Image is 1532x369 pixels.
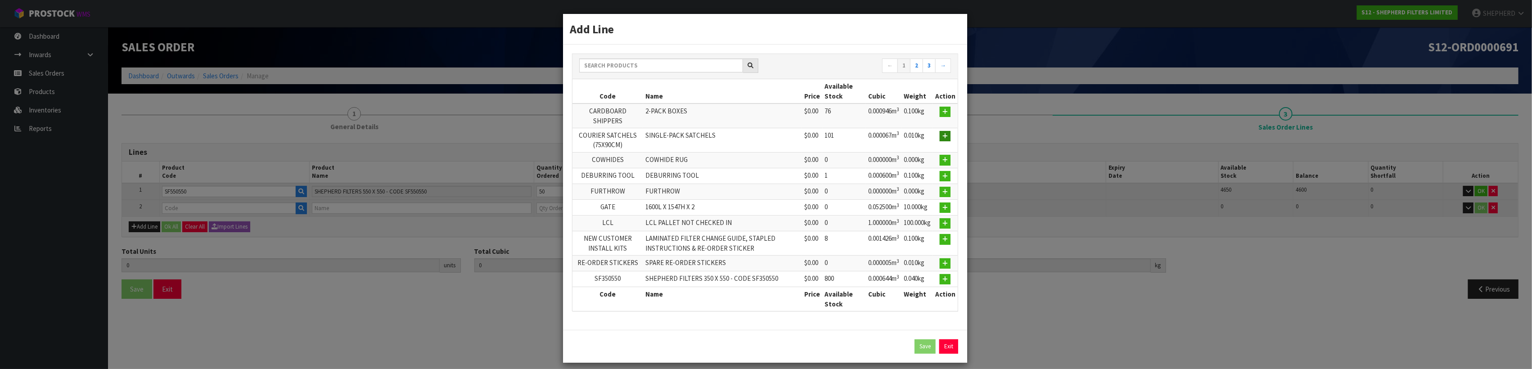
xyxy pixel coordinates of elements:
a: → [935,58,951,73]
sup: 3 [897,130,899,136]
td: 0.052500m [866,200,901,216]
td: 0 [822,152,866,168]
a: ← [882,58,898,73]
sup: 3 [897,106,899,112]
th: Weight [901,79,933,103]
sup: 3 [897,154,899,161]
sup: 3 [897,218,899,224]
td: 0.000946m [866,103,901,128]
td: LCL PALLET NOT CHECKED IN [643,216,802,231]
td: 0 [822,216,866,231]
th: Cubic [866,287,901,311]
td: 2-PACK BOXES [643,103,802,128]
sup: 3 [897,234,899,240]
input: Search products [579,58,743,72]
td: 1 [822,168,866,184]
nav: Page navigation [772,58,951,74]
td: $0.00 [802,103,822,128]
sup: 3 [897,202,899,208]
td: 0 [822,256,866,271]
th: Available Stock [822,79,866,103]
td: 0.001426m [866,231,901,256]
td: 0.000kg [901,152,933,168]
td: 101 [822,128,866,153]
td: COWHIDE RUG [643,152,802,168]
h3: Add Line [570,21,960,37]
td: $0.00 [802,168,822,184]
sup: 3 [897,258,899,264]
td: 0 [822,200,866,216]
td: COWHIDES [572,152,643,168]
td: $0.00 [802,184,822,200]
td: SF350550 [572,271,643,287]
td: DEBURRING TOOL [643,168,802,184]
a: 1 [897,58,910,73]
td: 0.000644m [866,271,901,287]
td: 800 [822,271,866,287]
sup: 3 [897,274,899,280]
td: 0.000005m [866,256,901,271]
td: 0.000600m [866,168,901,184]
td: $0.00 [802,256,822,271]
th: Price [802,287,822,311]
th: Code [572,287,643,311]
td: 0.010kg [901,256,933,271]
td: DEBURRING TOOL [572,168,643,184]
td: LCL [572,216,643,231]
td: RE-ORDER STICKERS [572,256,643,271]
td: 0.000000m [866,152,901,168]
td: 0.000kg [901,184,933,200]
td: CARDBOARD SHIPPERS [572,103,643,128]
td: 0.040kg [901,271,933,287]
td: $0.00 [802,216,822,231]
td: $0.00 [802,271,822,287]
td: 0 [822,184,866,200]
td: COURIER SATCHELS (75X90CM) [572,128,643,153]
th: Weight [901,287,933,311]
a: 2 [910,58,923,73]
td: 10.000kg [901,200,933,216]
th: Name [643,79,802,103]
td: 0.100kg [901,103,933,128]
th: Code [572,79,643,103]
sup: 3 [897,170,899,176]
td: 8 [822,231,866,256]
td: 0.100kg [901,231,933,256]
sup: 3 [897,186,899,192]
td: NEW CUSTOMER INSTALL KITS [572,231,643,256]
td: 0.000067m [866,128,901,153]
td: 1600L X 1547H X 2 [643,200,802,216]
td: $0.00 [802,128,822,153]
td: SHEPHERD FILTERS 350 X 550 - CODE SF350550 [643,271,802,287]
td: SPARE RE-ORDER STICKERS [643,256,802,271]
td: 1.000000m [866,216,901,231]
th: Cubic [866,79,901,103]
th: Action [933,287,958,311]
td: 0.100kg [901,168,933,184]
th: Price [802,79,822,103]
a: Exit [939,339,958,354]
th: Available Stock [822,287,866,311]
td: $0.00 [802,152,822,168]
td: 0.000000m [866,184,901,200]
td: FURTHROW [572,184,643,200]
td: 100.000kg [901,216,933,231]
td: 0.010kg [901,128,933,153]
td: $0.00 [802,200,822,216]
td: GATE [572,200,643,216]
button: Save [915,339,936,354]
td: 76 [822,103,866,128]
th: Action [933,79,958,103]
a: 3 [923,58,936,73]
td: LAMINATED FILTER CHANGE GUIDE, STAPLED INSTRUCTIONS & RE-ORDER STICKER [643,231,802,256]
td: $0.00 [802,231,822,256]
td: SINGLE-PACK SATCHELS [643,128,802,153]
td: FURTHROW [643,184,802,200]
th: Name [643,287,802,311]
